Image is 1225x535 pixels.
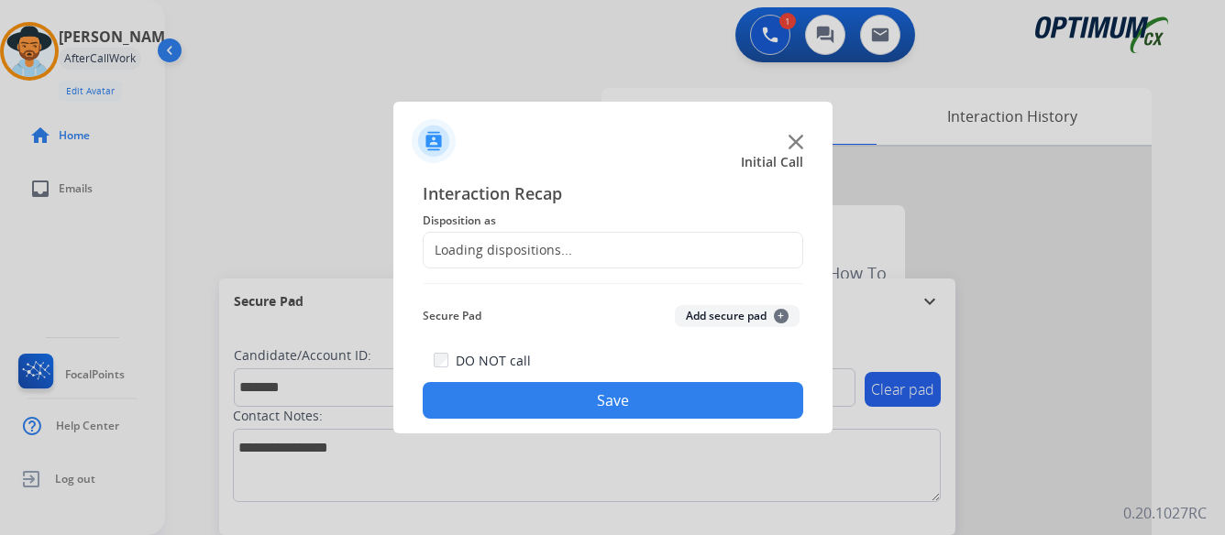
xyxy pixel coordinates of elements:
[741,153,803,171] span: Initial Call
[423,305,481,327] span: Secure Pad
[423,283,803,284] img: contact-recap-line.svg
[423,210,803,232] span: Disposition as
[424,241,572,259] div: Loading dispositions...
[675,305,800,327] button: Add secure pad+
[456,352,531,370] label: DO NOT call
[774,309,789,323] span: +
[412,119,456,163] img: contactIcon
[423,180,803,210] span: Interaction Recap
[1123,502,1207,524] p: 0.20.1027RC
[423,382,803,419] button: Save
